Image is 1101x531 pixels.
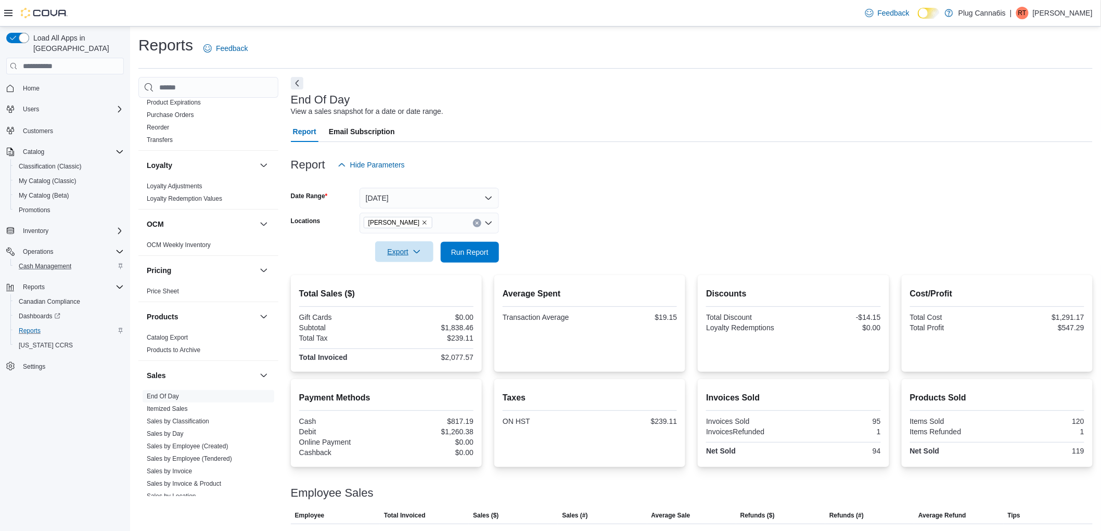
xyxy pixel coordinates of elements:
span: Sales (#) [562,511,587,520]
span: Home [19,82,124,95]
a: Home [19,82,44,95]
span: Reorder [147,123,169,132]
button: Products [147,312,255,322]
span: Run Report [451,247,489,257]
a: Dashboards [10,309,128,323]
span: Report [293,121,316,142]
div: Subtotal [299,323,385,332]
button: Inventory [2,224,128,238]
span: [PERSON_NAME] [368,217,420,228]
div: Pricing [138,285,278,302]
button: Settings [2,359,128,374]
span: Inventory [23,227,48,235]
div: $19.15 [592,313,677,321]
span: Tips [1008,511,1020,520]
span: Customers [23,127,53,135]
a: [US_STATE] CCRS [15,339,77,352]
button: Classification (Classic) [10,159,128,174]
button: Catalog [2,145,128,159]
div: Items Refunded [910,428,995,436]
div: Online Payment [299,438,385,446]
button: [DATE] [360,188,499,209]
a: Feedback [861,3,914,23]
div: $1,838.46 [388,323,473,332]
span: Total Invoiced [384,511,426,520]
span: My Catalog (Classic) [15,175,124,187]
div: OCM [138,239,278,255]
strong: Net Sold [910,447,940,455]
span: Users [19,103,124,115]
button: Next [291,77,303,89]
label: Date Range [291,192,328,200]
button: Loyalty [147,160,255,171]
span: Dashboards [19,312,60,320]
div: Invoices Sold [706,417,791,425]
div: Products [138,331,278,360]
h2: Invoices Sold [706,392,880,404]
a: Sales by Location [147,493,196,500]
h2: Products Sold [910,392,1084,404]
button: Products [258,310,270,323]
a: Dashboards [15,310,65,322]
div: $239.11 [592,417,677,425]
button: Clear input [473,219,481,227]
div: Total Tax [299,334,385,342]
label: Locations [291,217,321,225]
span: Reports [15,325,124,337]
span: Average Sale [651,511,690,520]
span: Reports [23,283,45,291]
strong: Total Invoiced [299,353,348,361]
span: Sales by Day [147,430,184,438]
a: Product Expirations [147,99,201,106]
span: Price Sheet [147,287,179,295]
h3: Report [291,159,325,171]
div: Gift Cards [299,313,385,321]
span: Hide Parameters [350,160,405,170]
a: Sales by Employee (Created) [147,443,228,450]
a: Itemized Sales [147,405,188,412]
a: Classification (Classic) [15,160,86,173]
span: Settings [23,362,45,371]
a: Transfers [147,136,173,144]
h2: Payment Methods [299,392,473,404]
span: Cash Management [15,260,124,273]
button: Canadian Compliance [10,294,128,309]
a: Price Sheet [147,288,179,295]
img: Cova [21,8,68,18]
strong: Net Sold [706,447,736,455]
button: OCM [147,219,255,229]
a: My Catalog (Classic) [15,175,81,187]
button: Users [2,102,128,116]
span: Load All Apps in [GEOGRAPHIC_DATA] [29,33,124,54]
span: Sales by Invoice & Product [147,480,221,488]
span: Classification (Classic) [19,162,82,171]
button: My Catalog (Classic) [10,174,128,188]
h3: Employee Sales [291,487,374,499]
button: Loyalty [258,159,270,172]
h3: Loyalty [147,160,172,171]
input: Dark Mode [918,8,940,19]
span: End Of Day [147,392,179,400]
button: Cash Management [10,259,128,274]
span: My Catalog (Beta) [19,191,69,200]
a: Loyalty Adjustments [147,183,202,190]
div: Total Profit [910,323,995,332]
div: $0.00 [388,448,473,457]
div: Cashback [299,448,385,457]
h3: OCM [147,219,164,229]
span: Product Expirations [147,98,201,107]
span: My Catalog (Beta) [15,189,124,202]
span: Sales by Classification [147,417,209,425]
span: Email Subscription [329,121,395,142]
div: 95 [796,417,881,425]
a: My Catalog (Beta) [15,189,73,202]
a: Customers [19,125,57,137]
a: Sales by Classification [147,418,209,425]
button: Reports [19,281,49,293]
span: Loyalty Redemption Values [147,195,222,203]
span: Promotions [15,204,124,216]
button: Customers [2,123,128,138]
span: Purchase Orders [147,111,194,119]
span: Inventory [19,225,124,237]
button: Promotions [10,203,128,217]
